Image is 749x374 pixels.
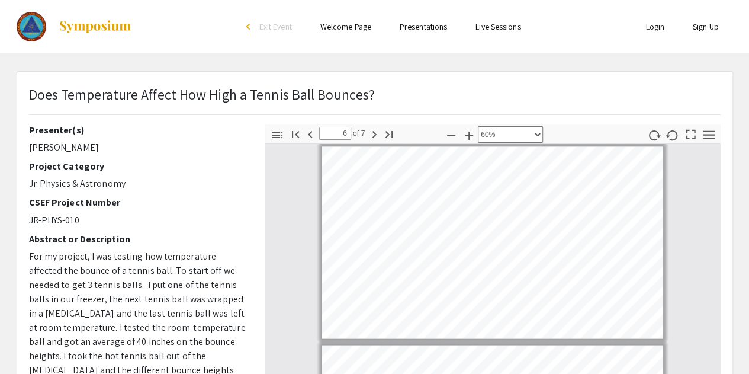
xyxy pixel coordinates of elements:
[699,126,719,143] button: Tools
[300,125,320,142] button: Previous Page
[29,161,247,172] h2: Project Category
[267,126,287,143] button: Toggle Sidebar
[320,21,371,32] a: Welcome Page
[680,124,700,142] button: Switch to Presentation Mode
[29,234,247,245] h2: Abstract or Description
[319,127,351,140] input: Page
[379,125,399,142] button: Go to Last Page
[662,126,682,143] button: Rotate Anti-Clockwise
[17,12,47,41] img: The 2023 Colorado Science & Engineering Fair
[29,213,247,228] p: JR-PHYS-010
[644,126,664,143] button: Rotate Clockwise
[693,21,719,32] a: Sign Up
[475,21,520,32] a: Live Sessions
[29,124,247,136] h2: Presenter(s)
[317,141,668,344] div: Page 6
[441,126,461,143] button: Zoom Out
[17,12,133,41] a: The 2023 Colorado Science & Engineering Fair
[285,125,306,142] button: Go to First Page
[351,127,365,140] span: of 7
[29,84,375,105] p: Does Temperature Affect How High a Tennis Ball Bounces?
[478,126,543,143] select: Zoom
[259,21,292,32] span: Exit Event
[58,20,132,34] img: Symposium by ForagerOne
[400,21,447,32] a: Presentations
[364,125,384,142] button: Next Page
[246,23,253,30] div: arrow_back_ios
[29,177,247,191] p: Jr. Physics & Astronomy
[645,21,664,32] a: Login
[29,140,247,155] p: [PERSON_NAME]
[29,197,247,208] h2: CSEF Project Number
[459,126,479,143] button: Zoom In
